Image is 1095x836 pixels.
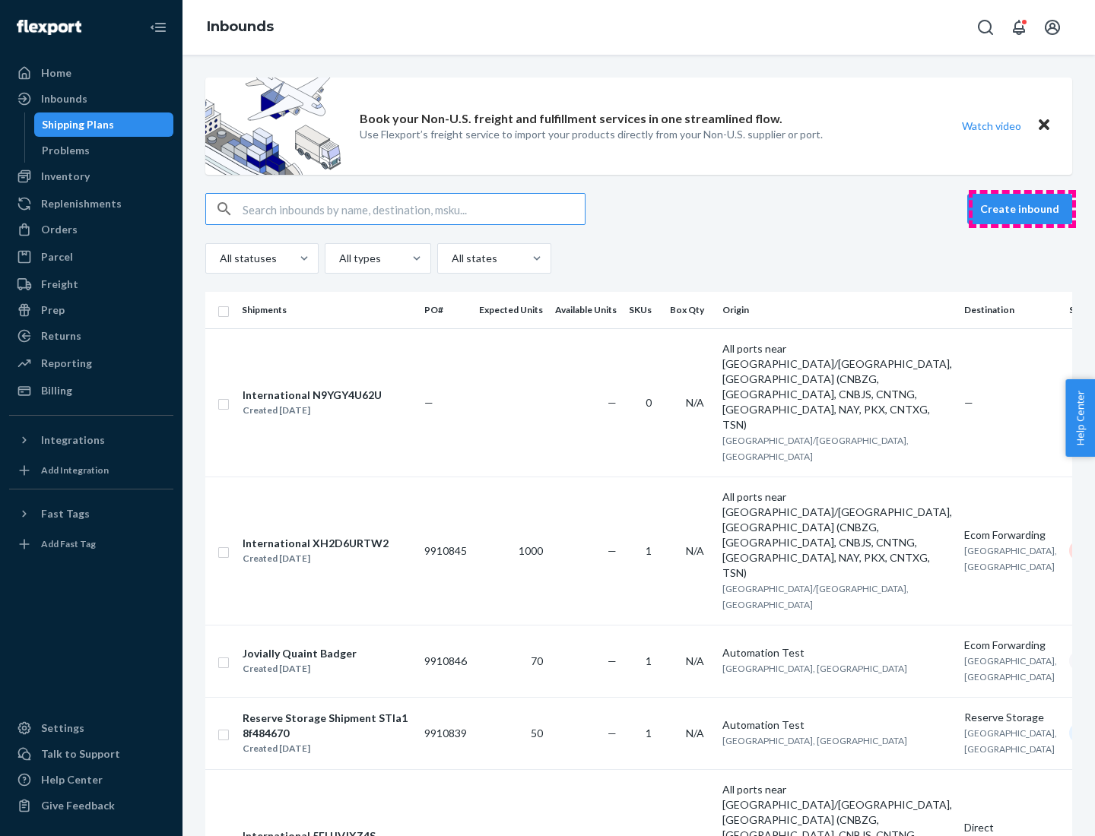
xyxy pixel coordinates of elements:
[243,194,585,224] input: Search inbounds by name, destination, msku...
[418,697,473,769] td: 9910839
[9,351,173,375] a: Reporting
[42,117,114,132] div: Shipping Plans
[964,638,1057,653] div: Ecom Forwarding
[608,654,617,667] span: —
[9,298,173,322] a: Prep
[608,544,617,557] span: —
[41,798,115,813] div: Give Feedback
[207,18,274,35] a: Inbounds
[9,532,173,556] a: Add Fast Tag
[41,91,87,106] div: Inbounds
[34,112,174,137] a: Shipping Plans
[243,661,357,676] div: Created [DATE]
[9,768,173,792] a: Help Center
[722,663,907,674] span: [GEOGRAPHIC_DATA], [GEOGRAPHIC_DATA]
[243,388,382,403] div: International N9YGY4U62U
[970,12,1001,43] button: Open Search Box
[41,277,78,292] div: Freight
[9,428,173,452] button: Integrations
[41,249,73,264] div: Parcel
[964,545,1057,572] span: [GEOGRAPHIC_DATA], [GEOGRAPHIC_DATA]
[549,292,623,328] th: Available Units
[41,356,92,371] div: Reporting
[1037,12,1068,43] button: Open account menu
[519,544,543,557] span: 1000
[41,302,65,318] div: Prep
[243,536,389,551] div: International XH2D6URTW2
[41,222,78,237] div: Orders
[9,192,173,216] a: Replenishments
[418,292,473,328] th: PO#
[424,396,433,409] span: —
[360,110,782,128] p: Book your Non-U.S. freight and fulfillment services in one streamlined flow.
[9,378,173,403] a: Billing
[41,506,90,521] div: Fast Tags
[722,435,909,462] span: [GEOGRAPHIC_DATA]/[GEOGRAPHIC_DATA], [GEOGRAPHIC_DATA]
[531,654,543,667] span: 70
[964,527,1057,543] div: Ecom Forwarding
[722,489,952,581] div: All ports near [GEOGRAPHIC_DATA]/[GEOGRAPHIC_DATA], [GEOGRAPHIC_DATA] (CNBZG, [GEOGRAPHIC_DATA], ...
[964,655,1057,682] span: [GEOGRAPHIC_DATA], [GEOGRAPHIC_DATA]
[722,645,952,660] div: Automation Test
[9,502,173,526] button: Fast Tags
[686,727,704,739] span: N/A
[964,820,1057,835] div: Direct
[9,324,173,348] a: Returns
[722,735,907,746] span: [GEOGRAPHIC_DATA], [GEOGRAPHIC_DATA]
[967,194,1072,224] button: Create inbound
[195,5,286,49] ol: breadcrumbs
[9,61,173,85] a: Home
[41,537,96,550] div: Add Fast Tag
[450,251,452,266] input: All states
[41,196,122,211] div: Replenishments
[17,20,81,35] img: Flexport logo
[41,720,84,736] div: Settings
[964,396,973,409] span: —
[608,727,617,739] span: —
[41,328,81,344] div: Returns
[218,251,220,266] input: All statuses
[9,716,173,740] a: Settings
[623,292,664,328] th: SKUs
[9,272,173,296] a: Freight
[243,711,411,741] div: Reserve Storage Shipment STIa18f484670
[964,710,1057,725] div: Reserve Storage
[686,544,704,557] span: N/A
[243,403,382,418] div: Created [DATE]
[143,12,173,43] button: Close Navigation
[646,396,652,409] span: 0
[608,396,617,409] span: —
[9,793,173,818] button: Give Feedback
[9,458,173,483] a: Add Integration
[686,654,704,667] span: N/A
[243,741,411,756] div: Created [DATE]
[952,115,1031,137] button: Watch video
[473,292,549,328] th: Expected Units
[646,654,652,667] span: 1
[964,727,1057,755] span: [GEOGRAPHIC_DATA], [GEOGRAPHIC_DATA]
[716,292,958,328] th: Origin
[41,169,90,184] div: Inventory
[664,292,716,328] th: Box Qty
[41,432,105,448] div: Integrations
[722,341,952,432] div: All ports near [GEOGRAPHIC_DATA]/[GEOGRAPHIC_DATA], [GEOGRAPHIC_DATA] (CNBZG, [GEOGRAPHIC_DATA], ...
[418,625,473,697] td: 9910846
[958,292,1063,328] th: Destination
[243,551,389,566] div: Created [DATE]
[9,87,173,111] a: Inbounds
[1034,115,1054,137] button: Close
[1065,379,1095,457] button: Help Center
[41,746,120,762] div: Talk to Support
[646,544,652,557] span: 1
[722,583,909,610] span: [GEOGRAPHIC_DATA]/[GEOGRAPHIC_DATA], [GEOGRAPHIC_DATA]
[41,383,72,398] div: Billing
[243,646,357,661] div: Jovially Quaint Badger
[418,477,473,625] td: 9910845
[686,396,704,409] span: N/A
[722,717,952,733] div: Automation Test
[9,164,173,188] a: Inventory
[9,217,173,242] a: Orders
[34,138,174,163] a: Problems
[1004,12,1034,43] button: Open notifications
